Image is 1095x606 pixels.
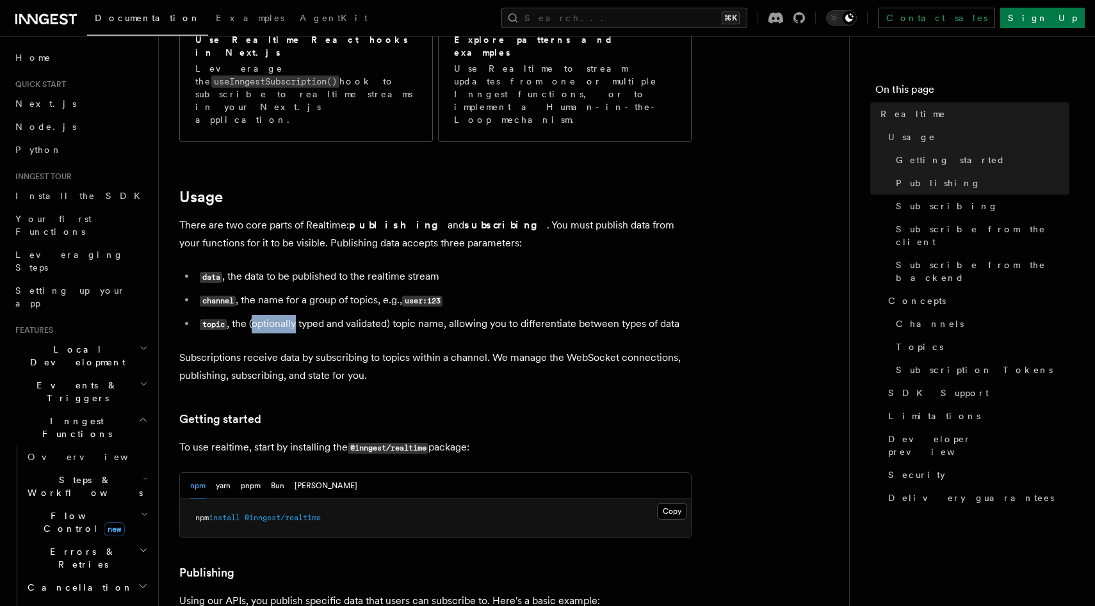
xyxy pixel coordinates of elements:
[10,184,150,207] a: Install the SDK
[10,379,140,404] span: Events & Triggers
[875,82,1069,102] h4: On this page
[10,374,150,410] button: Events & Triggers
[348,443,428,454] code: @inngest/realtime
[883,381,1069,404] a: SDK Support
[179,349,692,385] p: Subscriptions receive data by subscribing to topics within a channel. We manage the WebSocket con...
[891,358,1069,381] a: Subscription Tokens
[22,540,150,576] button: Errors & Retries
[875,102,1069,125] a: Realtime
[896,154,1005,166] span: Getting started
[896,200,998,212] span: Subscribing
[722,12,740,24] kbd: ⌘K
[454,33,676,59] h2: Explore patterns and examples
[22,504,150,540] button: Flow Controlnew
[891,148,1069,171] a: Getting started
[241,473,261,499] button: pnpm
[22,581,133,594] span: Cancellation
[22,545,139,571] span: Errors & Retries
[10,338,150,374] button: Local Development
[891,195,1069,218] a: Subscribing
[454,62,676,126] p: Use Realtime to stream updates from one or multiple Inngest functions, or to implement a Human-in...
[22,576,150,599] button: Cancellation
[10,171,72,182] span: Inngest tour
[883,427,1069,463] a: Developer preview
[196,291,692,310] li: , the name for a group of topics, e.g.,
[10,138,150,161] a: Python
[10,415,138,440] span: Inngest Functions
[196,315,692,333] li: , the (optionally typed and validated) topic name, allowing you to differentiate between types of...
[888,131,936,143] span: Usage
[216,13,284,23] span: Examples
[195,513,209,522] span: npm
[15,285,126,308] span: Setting up your app
[896,340,943,353] span: Topics
[179,564,234,582] a: Publishing
[87,4,208,36] a: Documentation
[179,410,261,428] a: Getting started
[179,438,692,457] p: To use realtime, start by installing the package:
[888,294,946,307] span: Concepts
[888,433,1069,458] span: Developer preview
[10,343,140,369] span: Local Development
[95,13,200,23] span: Documentation
[208,4,292,35] a: Examples
[896,177,981,189] span: Publishing
[891,312,1069,335] a: Channels
[10,115,150,138] a: Node.js
[28,452,159,462] span: Overview
[22,509,141,535] span: Flow Control
[10,325,53,335] span: Features
[883,289,1069,312] a: Concepts
[878,8,995,28] a: Contact sales
[179,216,692,252] p: There are two core parts of Realtime: and . You must publish data from your functions for it to b...
[190,473,206,499] button: npm
[15,191,148,201] span: Install the SDK
[15,214,92,237] span: Your first Functions
[295,473,357,499] button: [PERSON_NAME]
[464,219,547,231] strong: subscribing
[891,253,1069,289] a: Subscribe from the backend
[883,463,1069,486] a: Security
[15,122,76,132] span: Node.js
[216,473,231,499] button: yarn
[292,4,375,35] a: AgentKit
[826,10,857,26] button: Toggle dark mode
[300,13,368,23] span: AgentKit
[891,171,1069,195] a: Publishing
[10,243,150,279] a: Leveraging Steps
[200,319,227,330] code: topic
[896,259,1069,284] span: Subscribe from the backend
[10,92,150,115] a: Next.js
[209,513,240,522] span: install
[196,267,692,286] li: , the data to be published to the realtime stream
[349,219,448,231] strong: publishing
[104,522,125,536] span: new
[15,99,76,109] span: Next.js
[1000,8,1085,28] a: Sign Up
[891,335,1069,358] a: Topics
[200,296,236,307] code: channel
[888,468,945,481] span: Security
[245,513,321,522] span: @inngest/realtime
[10,207,150,243] a: Your first Functions
[15,250,124,273] span: Leveraging Steps
[271,473,284,499] button: Bun
[195,62,417,126] p: Leverage the hook to subscribe to realtime streams in your Next.js application.
[179,188,223,206] a: Usage
[200,272,222,283] code: data
[888,387,989,399] span: SDK Support
[10,279,150,315] a: Setting up your app
[883,404,1069,427] a: Limitations
[10,410,150,445] button: Inngest Functions
[501,8,747,28] button: Search...⌘K
[880,108,946,120] span: Realtime
[883,486,1069,509] a: Delivery guarantees
[888,410,980,422] span: Limitations
[22,474,143,499] span: Steps & Workflows
[195,33,417,59] h2: Use Realtime React hooks in Next.js
[10,79,66,90] span: Quick start
[896,363,1053,376] span: Subscription Tokens
[402,296,442,307] code: user:123
[883,125,1069,148] a: Usage
[22,445,150,468] a: Overview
